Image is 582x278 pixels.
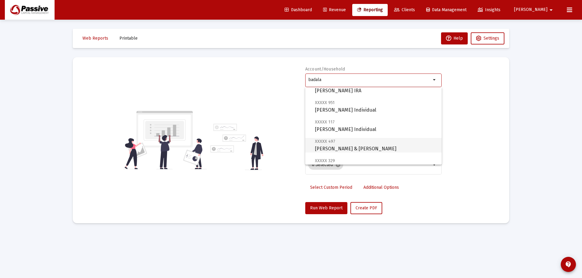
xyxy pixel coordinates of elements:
span: Run Web Report [310,205,343,211]
span: Printable [119,36,138,41]
button: Printable [115,32,142,44]
mat-icon: contact_support [565,261,572,268]
img: reporting-alt [210,124,263,170]
span: [PERSON_NAME] Individual [315,118,437,133]
button: Settings [471,32,504,44]
img: Dashboard [9,4,50,16]
span: Dashboard [285,7,312,12]
mat-icon: arrow_drop_down [547,4,555,16]
span: XXXXX 329 [315,158,335,163]
a: Reporting [352,4,388,16]
img: reporting [123,110,207,170]
button: Create PDF [350,202,382,214]
span: Clients [394,7,415,12]
mat-icon: arrow_drop_down [431,161,438,168]
span: Select Custom Period [310,185,352,190]
a: Clients [389,4,420,16]
span: Settings [483,36,499,41]
label: Account/Household [305,67,345,72]
span: Web Reports [82,36,108,41]
span: Help [446,36,463,41]
button: Run Web Report [305,202,347,214]
span: [PERSON_NAME] Individual [315,99,437,114]
span: Revenue [323,7,346,12]
mat-chip: 6 Selected [308,160,343,170]
a: Insights [473,4,505,16]
span: Create PDF [356,205,377,211]
span: XXXXX 951 [315,100,335,105]
span: [PERSON_NAME] IRA [315,80,437,94]
span: [PERSON_NAME] [514,7,547,12]
span: Insights [478,7,500,12]
span: [PERSON_NAME] & [PERSON_NAME] [315,138,437,152]
a: Data Management [421,4,471,16]
button: [PERSON_NAME] [507,4,562,16]
a: Revenue [318,4,351,16]
a: Dashboard [280,4,317,16]
span: Additional Options [363,185,399,190]
mat-icon: arrow_drop_down [431,76,438,83]
button: Web Reports [78,32,113,44]
span: [PERSON_NAME] Inherited IRA [315,157,437,172]
button: Help [441,32,468,44]
mat-icon: cancel [335,162,341,168]
span: XXXXX 117 [315,119,335,125]
mat-chip-list: Selection [308,159,431,171]
span: Reporting [357,7,383,12]
span: XXXXX 497 [315,139,335,144]
span: Data Management [426,7,467,12]
input: Search or select an account or household [308,77,431,82]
